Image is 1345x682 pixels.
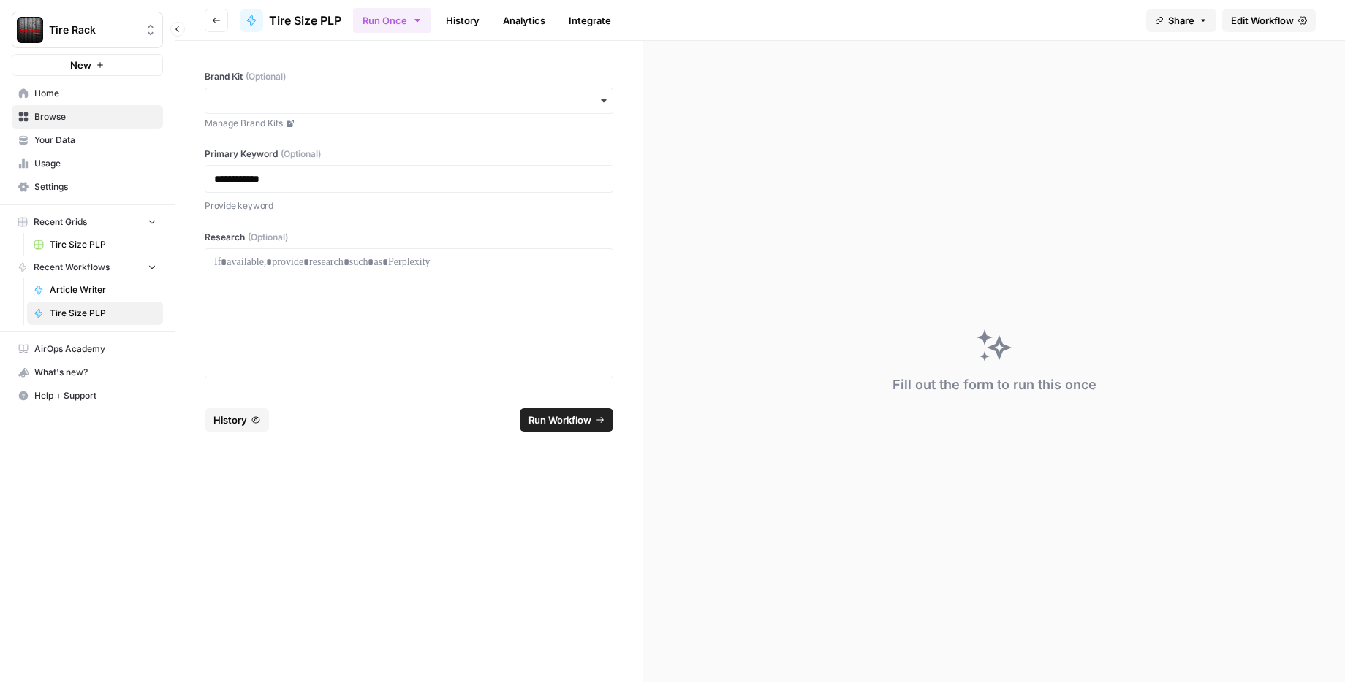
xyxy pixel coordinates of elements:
[353,8,431,33] button: Run Once
[50,307,156,320] span: Tire Size PLP
[12,54,163,76] button: New
[494,9,554,32] a: Analytics
[12,175,163,199] a: Settings
[528,413,591,427] span: Run Workflow
[12,361,163,384] button: What's new?
[49,23,137,37] span: Tire Rack
[34,261,110,274] span: Recent Workflows
[50,238,156,251] span: Tire Size PLP
[34,134,156,147] span: Your Data
[34,110,156,123] span: Browse
[246,70,286,83] span: (Optional)
[27,233,163,256] a: Tire Size PLP
[205,147,613,161] label: Primary Keyword
[34,87,156,100] span: Home
[1222,9,1316,32] a: Edit Workflow
[12,361,162,383] div: What's new?
[1168,13,1194,28] span: Share
[12,256,163,278] button: Recent Workflows
[520,408,613,432] button: Run Workflow
[205,199,613,213] p: Provide keyword
[27,302,163,325] a: Tire Size PLP
[205,231,613,244] label: Research
[12,82,163,105] a: Home
[34,180,156,194] span: Settings
[1231,13,1294,28] span: Edit Workflow
[12,105,163,129] a: Browse
[560,9,620,32] a: Integrate
[12,129,163,152] a: Your Data
[281,147,321,161] span: (Optional)
[12,12,163,48] button: Workspace: Tire Rack
[248,231,288,244] span: (Optional)
[12,152,163,175] a: Usage
[34,215,87,229] span: Recent Grids
[34,157,156,170] span: Usage
[12,337,163,361] a: AirOps Academy
[34,342,156,356] span: AirOps Academy
[240,9,341,32] a: Tire Size PLP
[205,70,613,83] label: Brand Kit
[269,12,341,29] span: Tire Size PLP
[213,413,247,427] span: History
[50,283,156,296] span: Article Writer
[205,408,269,432] button: History
[1146,9,1216,32] button: Share
[17,17,43,43] img: Tire Rack Logo
[205,117,613,130] a: Manage Brand Kits
[27,278,163,302] a: Article Writer
[70,58,91,72] span: New
[12,211,163,233] button: Recent Grids
[437,9,488,32] a: History
[12,384,163,407] button: Help + Support
[34,389,156,402] span: Help + Support
[893,375,1096,395] div: Fill out the form to run this once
